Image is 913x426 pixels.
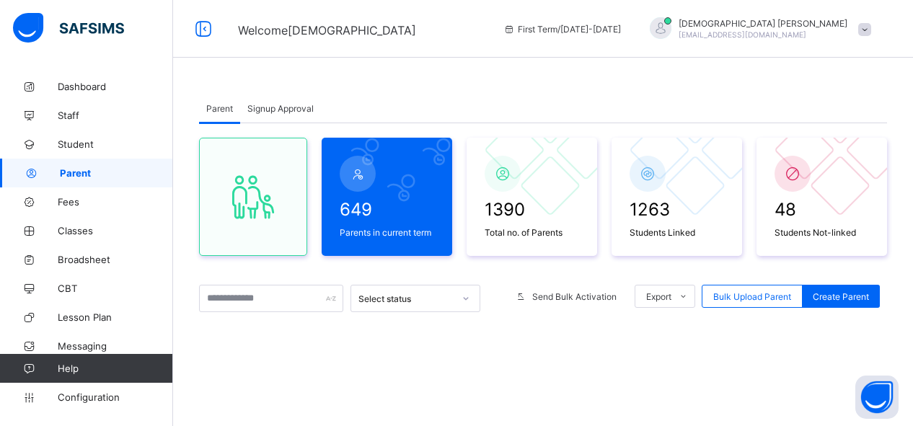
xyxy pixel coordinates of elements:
[855,376,899,419] button: Open asap
[340,199,434,220] span: 649
[58,311,173,323] span: Lesson Plan
[713,291,791,302] span: Bulk Upload Parent
[630,227,724,238] span: Students Linked
[485,199,579,220] span: 1390
[503,24,621,35] span: session/term information
[532,291,617,302] span: Send Bulk Activation
[679,18,847,29] span: [DEMOGRAPHIC_DATA] [PERSON_NAME]
[358,293,454,304] div: Select status
[646,291,671,302] span: Export
[206,103,233,114] span: Parent
[58,254,173,265] span: Broadsheet
[238,23,416,37] span: Welcome [DEMOGRAPHIC_DATA]
[60,167,173,179] span: Parent
[58,340,173,352] span: Messaging
[247,103,314,114] span: Signup Approval
[58,363,172,374] span: Help
[679,30,806,39] span: [EMAIL_ADDRESS][DOMAIN_NAME]
[58,138,173,150] span: Student
[775,199,869,220] span: 48
[58,110,173,121] span: Staff
[58,196,173,208] span: Fees
[635,17,878,41] div: IsaiahPaul
[630,199,724,220] span: 1263
[485,227,579,238] span: Total no. of Parents
[58,391,172,403] span: Configuration
[775,227,869,238] span: Students Not-linked
[13,13,124,43] img: safsims
[340,227,434,238] span: Parents in current term
[58,81,173,92] span: Dashboard
[813,291,869,302] span: Create Parent
[58,225,173,236] span: Classes
[58,283,173,294] span: CBT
